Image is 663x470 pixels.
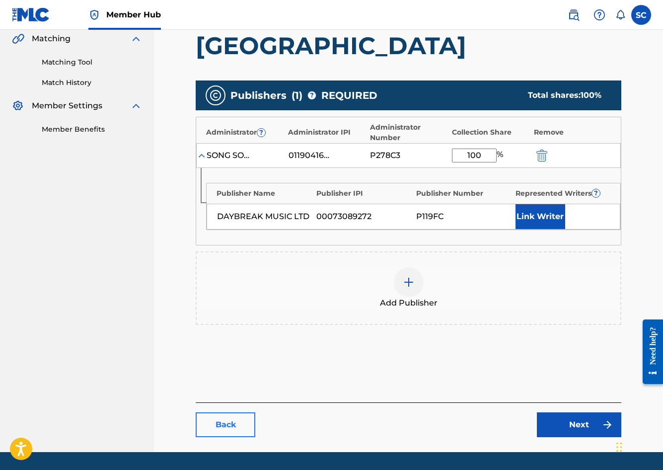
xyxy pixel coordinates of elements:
div: 00073089272 [316,211,411,223]
div: Administrator [206,127,283,138]
span: % [497,149,506,162]
span: REQUIRED [321,88,377,103]
iframe: Resource Center [635,312,663,392]
div: Help [589,5,609,25]
span: ? [257,129,265,137]
a: Matching Tool [42,57,142,68]
img: Top Rightsholder [88,9,100,21]
div: P119FC [416,211,511,223]
img: MLC Logo [12,7,50,22]
span: Add Publisher [380,297,438,309]
span: Publishers [230,88,287,103]
a: Back [196,412,255,437]
img: expand [130,100,142,112]
div: Remove [534,127,611,138]
img: search [568,9,580,21]
img: f7272a7cc735f4ea7f67.svg [601,419,613,431]
div: Total shares: [528,89,601,101]
a: Public Search [564,5,584,25]
span: Matching [32,33,71,45]
img: Matching [12,33,24,45]
a: Match History [42,78,142,88]
img: publishers [210,89,221,101]
span: ? [308,91,316,99]
img: add [403,276,415,288]
h1: DAUGHTERS OF [GEOGRAPHIC_DATA] [196,1,621,61]
span: ( 1 ) [292,88,302,103]
div: User Menu [631,5,651,25]
span: ? [592,189,600,197]
img: expand-cell-toggle [197,151,207,160]
img: help [593,9,605,21]
span: Member Hub [106,9,161,20]
span: Member Settings [32,100,102,112]
div: Publisher Number [416,188,511,199]
img: expand [130,33,142,45]
div: Notifications [615,10,625,20]
img: 12a2ab48e56ec057fbd8.svg [536,150,547,161]
img: Member Settings [12,100,24,112]
div: DAYBREAK MUSIC LTD [217,211,311,223]
div: Publisher IPI [316,188,411,199]
div: Represented Writers [516,188,610,199]
div: Administrator Number [370,122,447,143]
span: 100 % [581,90,601,100]
div: Administrator IPI [288,127,365,138]
div: Collection Share [452,127,529,138]
a: Next [537,412,621,437]
iframe: Chat Widget [613,422,663,470]
div: Drag [616,432,622,462]
div: Publisher Name [217,188,311,199]
a: Member Benefits [42,124,142,135]
button: Link Writer [516,204,565,229]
